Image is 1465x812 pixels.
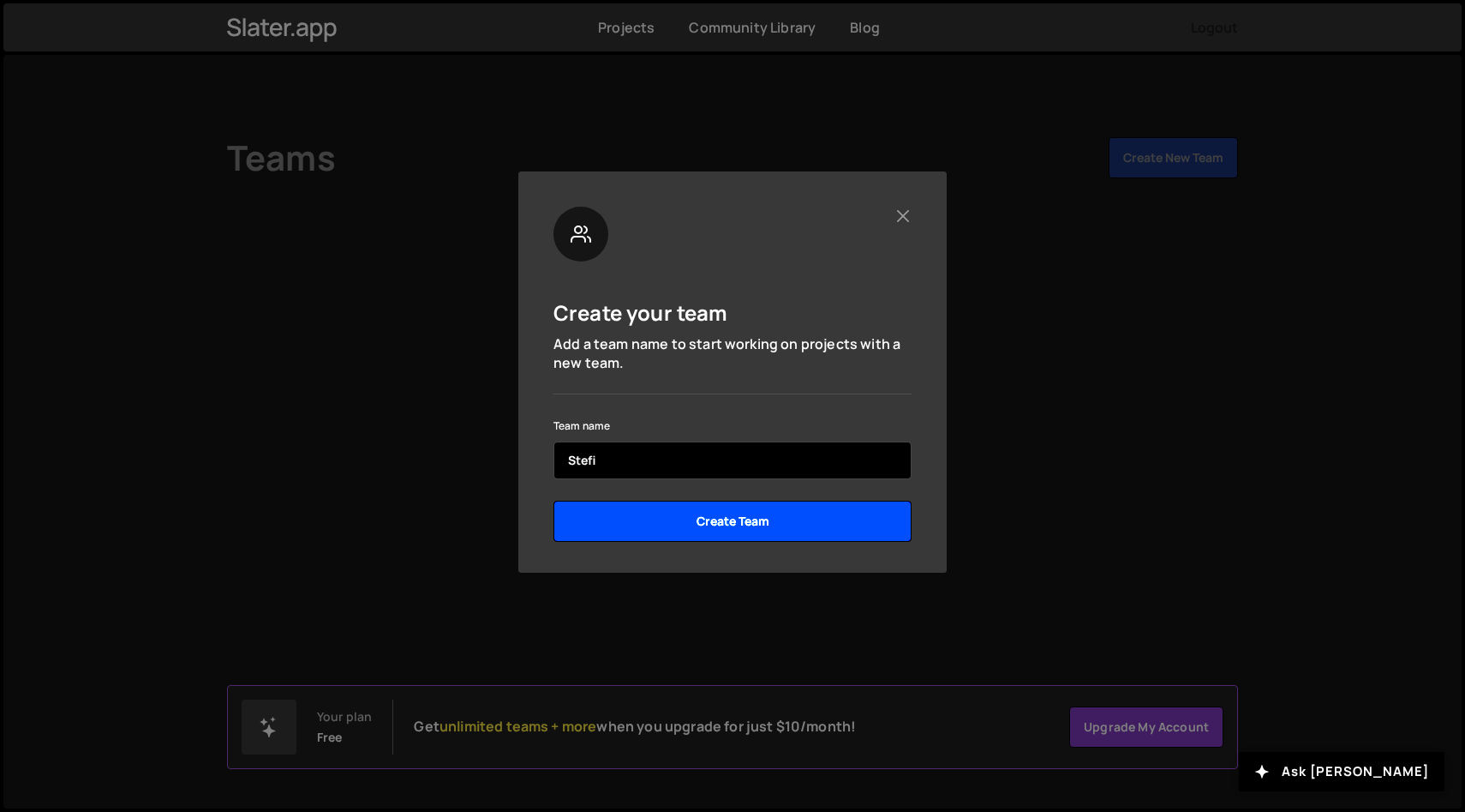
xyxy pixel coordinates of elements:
input: Create Team [553,501,912,542]
p: Add a team name to start working on projects with a new team. [553,334,912,373]
label: Team name [553,418,610,435]
button: Close [894,207,912,225]
input: name [553,442,912,479]
button: Ask [PERSON_NAME] [1239,752,1444,791]
h5: Create your team [553,299,728,326]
